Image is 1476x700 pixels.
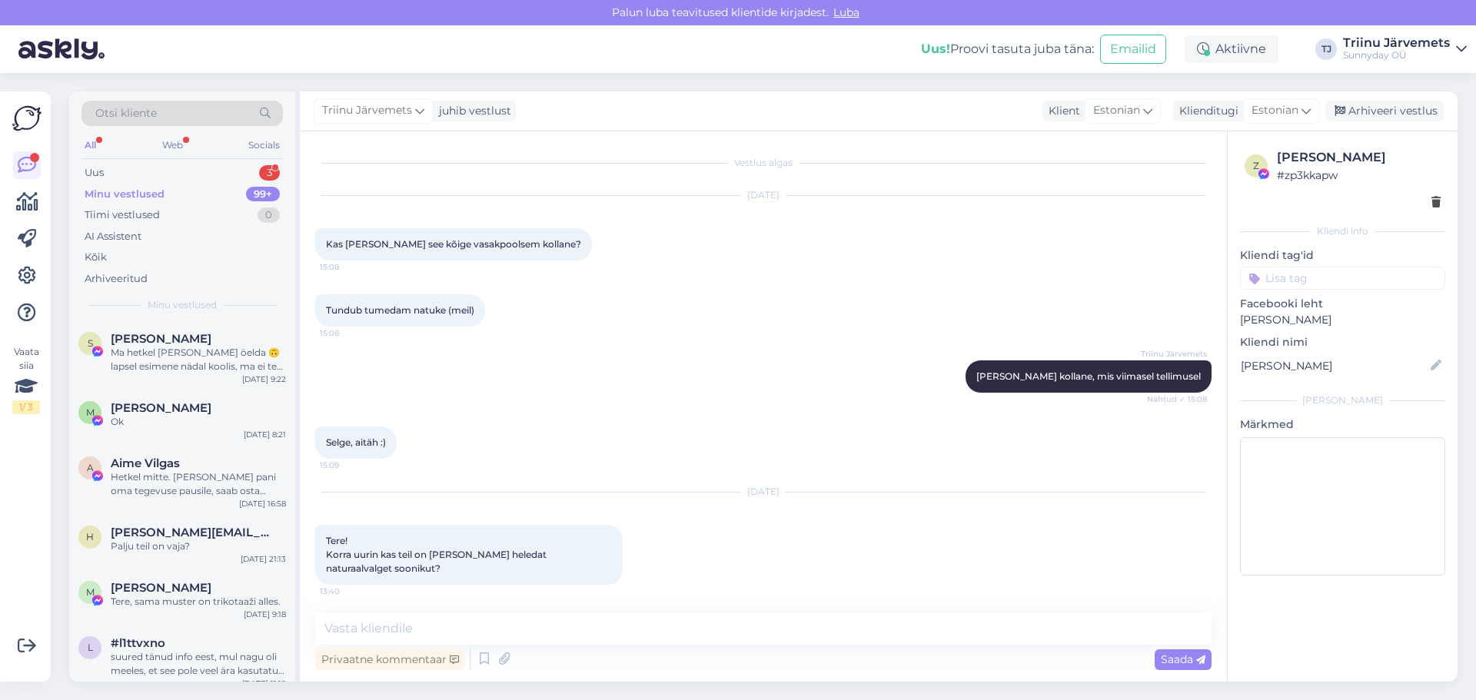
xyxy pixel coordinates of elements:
[1240,224,1445,238] div: Kliendi info
[1343,49,1450,61] div: Sunnyday OÜ
[241,553,286,565] div: [DATE] 21:13
[88,642,93,653] span: l
[111,650,286,678] div: suured tänud info eest, mul nagu oli meeles, et see pole veel ära kasutatud :) Ilusat päeva, Piret
[86,531,94,542] span: h
[242,373,286,385] div: [DATE] 9:22
[242,678,286,689] div: [DATE] 11:19
[1240,334,1445,350] p: Kliendi nimi
[1240,296,1445,312] p: Facebooki leht
[1277,148,1441,167] div: [PERSON_NAME]
[315,156,1212,170] div: Vestlus algas
[81,135,99,155] div: All
[1093,102,1140,119] span: Estonian
[111,346,286,373] div: Ma hetkel [PERSON_NAME] öelda 🙃 lapsel esimene nädal koolis, ma ei tea veel kuidas tunnid [PERSON...
[111,539,286,553] div: Palju teil on vaja?
[326,238,581,250] span: Kas [PERSON_NAME] see kõige vasakpoolsem kollane?
[111,595,286,609] div: Tere, sama muster on trikotaaži alles.
[95,105,157,121] span: Otsi kliente
[12,104,42,133] img: Askly Logo
[1147,393,1207,405] span: Nähtud ✓ 15:08
[1240,312,1445,328] p: [PERSON_NAME]
[326,304,474,316] span: Tundub tumedam natuke (meil)
[245,135,283,155] div: Socials
[1141,348,1207,360] span: Triinu Järvemets
[326,436,386,448] span: Selge, aitäh :)
[258,207,280,223] div: 0
[1253,160,1259,171] span: z
[85,187,165,202] div: Minu vestlused
[148,298,217,312] span: Minu vestlused
[239,498,286,509] div: [DATE] 16:58
[12,345,40,414] div: Vaata siia
[1240,267,1445,290] input: Lisa tag
[1240,393,1445,407] div: [PERSON_NAME]
[322,102,412,119] span: Triinu Järvemets
[1042,103,1080,119] div: Klient
[326,535,549,574] span: Tere! Korra uurin kas teil on [PERSON_NAME] heledat naturaalvalget soonikut?
[1241,357,1428,374] input: Lisa nimi
[976,370,1201,382] span: [PERSON_NAME] kollane, mis viimasel tellimusel
[921,41,950,56] b: Uus!
[433,103,511,119] div: juhib vestlust
[12,400,40,414] div: 1 / 3
[1240,416,1445,433] p: Märkmed
[1325,101,1444,121] div: Arhiveeri vestlus
[244,429,286,440] div: [DATE] 8:21
[111,401,211,415] span: Margit Salk
[1185,35,1278,63] div: Aktiivne
[315,485,1212,499] div: [DATE]
[1277,167,1441,184] div: # zp3kkapw
[111,415,286,429] div: Ok
[86,586,95,598] span: M
[85,207,160,223] div: Tiimi vestlused
[829,5,864,19] span: Luba
[111,470,286,498] div: Hetkel mitte. [PERSON_NAME] pani oma tegevuse pausile, saab osta ainult vanasid numbreid.
[246,187,280,202] div: 99+
[1240,247,1445,264] p: Kliendi tag'id
[1161,652,1205,666] span: Saada
[111,636,165,650] span: #l1ttvxno
[111,456,180,470] span: Aime Vilgas
[315,649,465,670] div: Privaatne kommentaar
[87,462,94,473] span: A
[320,261,377,273] span: 15:08
[244,609,286,620] div: [DATE] 9:18
[921,40,1094,58] div: Proovi tasuta juba täna:
[85,250,107,265] div: Kõik
[111,332,211,346] span: Sirel Rootsma
[1252,102,1298,119] span: Estonian
[320,327,377,339] span: 15:08
[1343,37,1450,49] div: Triinu Järvemets
[111,581,211,595] span: Maarja Lihten
[1100,35,1166,64] button: Emailid
[85,271,148,287] div: Arhiveeritud
[85,165,104,181] div: Uus
[111,526,271,539] span: hanna.k.salmela@gmail.com
[320,459,377,471] span: 15:09
[85,229,141,244] div: AI Assistent
[86,406,95,418] span: M
[259,165,280,181] div: 3
[1173,103,1238,119] div: Klienditugi
[1315,38,1337,60] div: TJ
[1343,37,1467,61] a: Triinu JärvemetsSunnyday OÜ
[315,188,1212,202] div: [DATE]
[88,337,93,349] span: S
[320,586,377,597] span: 13:40
[159,135,186,155] div: Web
